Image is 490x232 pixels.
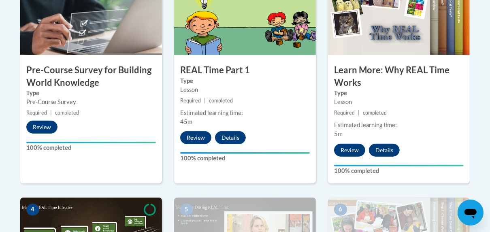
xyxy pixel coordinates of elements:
[334,144,365,157] button: Review
[26,204,39,216] span: 4
[26,110,47,116] span: Required
[458,200,484,226] iframe: Button to launch messaging window
[334,130,343,137] span: 5m
[180,85,310,94] div: Lesson
[20,64,162,89] h3: Pre-Course Survey for Building World Knowledge
[26,89,156,98] label: Type
[26,142,156,143] div: Your progress
[174,64,316,77] h3: REAL Time Part 1
[180,204,193,216] span: 5
[50,110,52,116] span: |
[358,110,360,116] span: |
[204,98,206,104] span: |
[328,64,470,89] h3: Learn More: Why REAL Time Works
[26,98,156,106] div: Pre-Course Survey
[215,131,246,144] button: Details
[334,166,464,175] label: 100% completed
[180,98,201,104] span: Required
[334,110,355,116] span: Required
[180,154,310,163] label: 100% completed
[369,144,400,157] button: Details
[26,143,156,152] label: 100% completed
[55,110,79,116] span: completed
[180,152,310,154] div: Your progress
[180,109,310,117] div: Estimated learning time:
[180,118,192,125] span: 45m
[209,98,233,104] span: completed
[180,131,211,144] button: Review
[363,110,387,116] span: completed
[180,77,310,85] label: Type
[26,121,58,134] button: Review
[334,121,464,130] div: Estimated learning time:
[334,165,464,166] div: Your progress
[334,89,464,98] label: Type
[334,98,464,106] div: Lesson
[334,204,347,216] span: 6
